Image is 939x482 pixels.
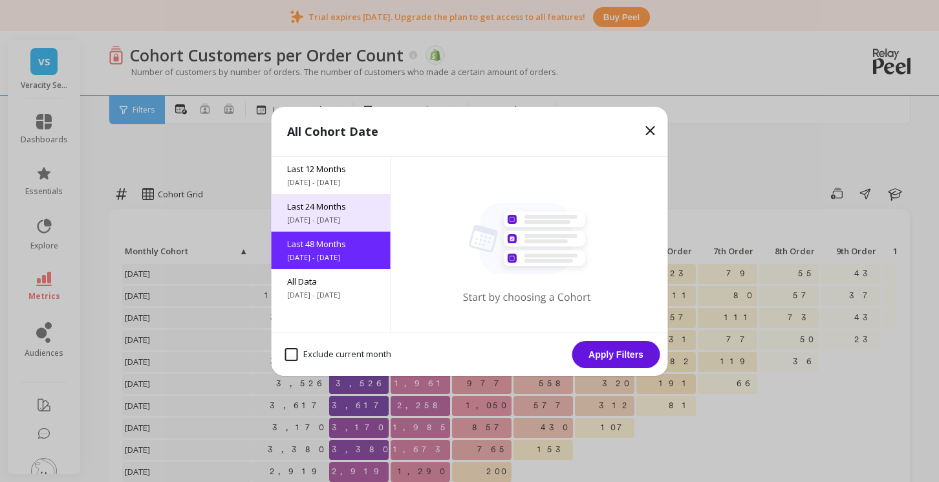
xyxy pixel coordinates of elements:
span: Last 48 Months [287,238,375,250]
span: Exclude current month [285,348,391,361]
span: [DATE] - [DATE] [287,290,375,300]
button: Apply Filters [572,341,660,368]
span: Last 24 Months [287,201,375,212]
span: [DATE] - [DATE] [287,252,375,263]
p: All Cohort Date [287,122,378,140]
span: [DATE] - [DATE] [287,177,375,188]
span: [DATE] - [DATE] [287,215,375,225]
span: All Data [287,276,375,287]
span: Last 12 Months [287,163,375,175]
